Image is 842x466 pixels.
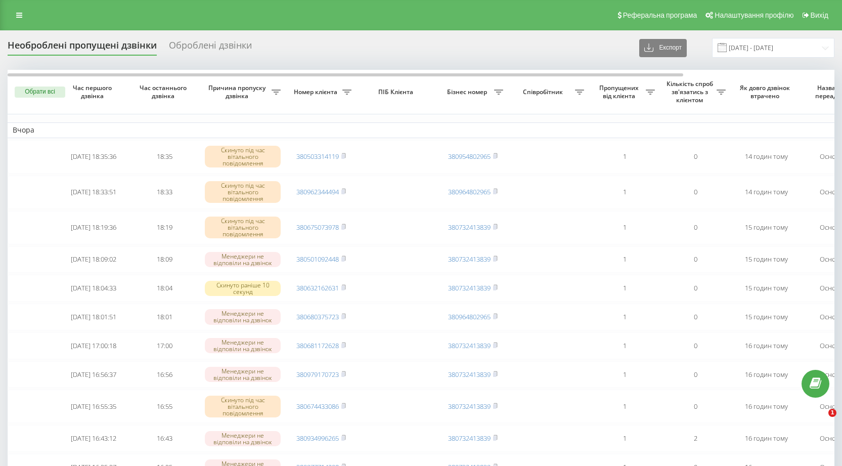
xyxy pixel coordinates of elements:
[660,211,731,244] td: 0
[448,283,491,292] a: 380732413839
[205,431,281,446] div: Менеджери не відповіли на дзвінок
[296,223,339,232] a: 380675073978
[205,181,281,203] div: Скинуто під час вітального повідомлення
[448,370,491,379] a: 380732413839
[589,304,660,330] td: 1
[639,39,687,57] button: Експорт
[594,84,646,100] span: Пропущених від клієнта
[291,88,342,96] span: Номер клієнта
[660,361,731,388] td: 0
[205,217,281,239] div: Скинуто під час вітального повідомлення
[589,176,660,209] td: 1
[58,304,129,330] td: [DATE] 18:01:51
[129,176,200,209] td: 18:33
[296,402,339,411] a: 380674433086
[715,11,793,19] span: Налаштування профілю
[811,11,828,19] span: Вихід
[739,84,793,100] span: Як довго дзвінок втрачено
[58,140,129,174] td: [DATE] 18:35:36
[296,152,339,161] a: 380503314119
[169,40,252,56] div: Оброблені дзвінки
[58,211,129,244] td: [DATE] 18:19:36
[589,361,660,388] td: 1
[296,187,339,196] a: 380962344494
[660,140,731,174] td: 0
[448,152,491,161] a: 380954802965
[589,390,660,423] td: 1
[129,140,200,174] td: 18:35
[296,255,339,264] a: 380501092448
[731,425,802,452] td: 16 годин тому
[8,40,157,56] div: Необроблені пропущені дзвінки
[623,11,697,19] span: Реферальна програма
[129,361,200,388] td: 16:56
[448,255,491,264] a: 380732413839
[205,146,281,168] div: Скинуто під час вітального повідомлення
[296,312,339,321] a: 380680375723
[58,246,129,273] td: [DATE] 18:09:02
[731,246,802,273] td: 15 годин тому
[58,361,129,388] td: [DATE] 16:56:37
[58,390,129,423] td: [DATE] 16:55:35
[731,332,802,359] td: 16 годин тому
[660,304,731,330] td: 0
[129,211,200,244] td: 18:19
[731,361,802,388] td: 16 годин тому
[296,434,339,443] a: 380934996265
[365,88,429,96] span: ПІБ Клієнта
[448,312,491,321] a: 380964802965
[731,275,802,302] td: 15 годин тому
[58,176,129,209] td: [DATE] 18:33:51
[660,425,731,452] td: 2
[296,341,339,350] a: 380681172628
[58,332,129,359] td: [DATE] 17:00:18
[731,140,802,174] td: 14 годин тому
[15,87,65,98] button: Обрати всі
[828,409,836,417] span: 1
[205,84,272,100] span: Причина пропуску дзвінка
[58,275,129,302] td: [DATE] 18:04:33
[660,390,731,423] td: 0
[129,425,200,452] td: 16:43
[66,84,121,100] span: Час першого дзвінка
[296,370,339,379] a: 380979170723
[589,425,660,452] td: 1
[205,309,281,324] div: Менеджери не відповіли на дзвінок
[448,402,491,411] a: 380732413839
[448,223,491,232] a: 380732413839
[448,341,491,350] a: 380732413839
[137,84,192,100] span: Час останнього дзвінка
[58,425,129,452] td: [DATE] 16:43:12
[129,390,200,423] td: 16:55
[129,275,200,302] td: 18:04
[448,434,491,443] a: 380732413839
[205,281,281,296] div: Скинуто раніше 10 секунд
[296,283,339,292] a: 380632162631
[731,176,802,209] td: 14 годин тому
[731,211,802,244] td: 15 годин тому
[448,187,491,196] a: 380964802965
[205,252,281,267] div: Менеджери не відповіли на дзвінок
[660,275,731,302] td: 0
[205,396,281,418] div: Скинуто під час вітального повідомлення
[589,332,660,359] td: 1
[129,304,200,330] td: 18:01
[129,332,200,359] td: 17:00
[731,304,802,330] td: 15 годин тому
[660,246,731,273] td: 0
[129,246,200,273] td: 18:09
[205,367,281,382] div: Менеджери не відповіли на дзвінок
[589,211,660,244] td: 1
[808,409,832,433] iframe: Intercom live chat
[589,275,660,302] td: 1
[513,88,575,96] span: Співробітник
[660,176,731,209] td: 0
[660,332,731,359] td: 0
[205,338,281,353] div: Менеджери не відповіли на дзвінок
[731,390,802,423] td: 16 годин тому
[589,140,660,174] td: 1
[589,246,660,273] td: 1
[442,88,494,96] span: Бізнес номер
[665,80,717,104] span: Кількість спроб зв'язатись з клієнтом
